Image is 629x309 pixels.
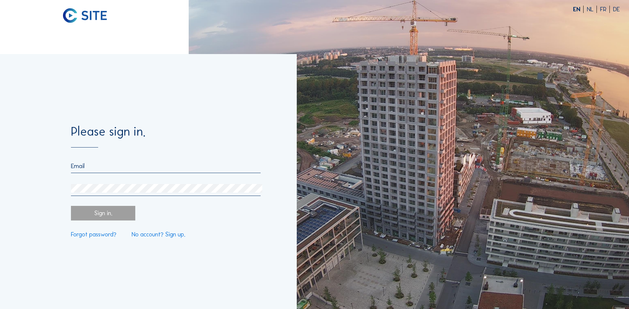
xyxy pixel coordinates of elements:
[71,162,261,170] input: Email
[613,6,620,12] div: DE
[71,206,135,220] div: Sign in.
[71,231,116,237] a: Forgot password?
[600,6,610,12] div: FR
[587,6,597,12] div: NL
[132,231,185,237] a: No account? Sign up.
[573,6,584,12] div: EN
[63,8,107,23] img: C-SITE logo
[71,126,261,148] div: Please sign in.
